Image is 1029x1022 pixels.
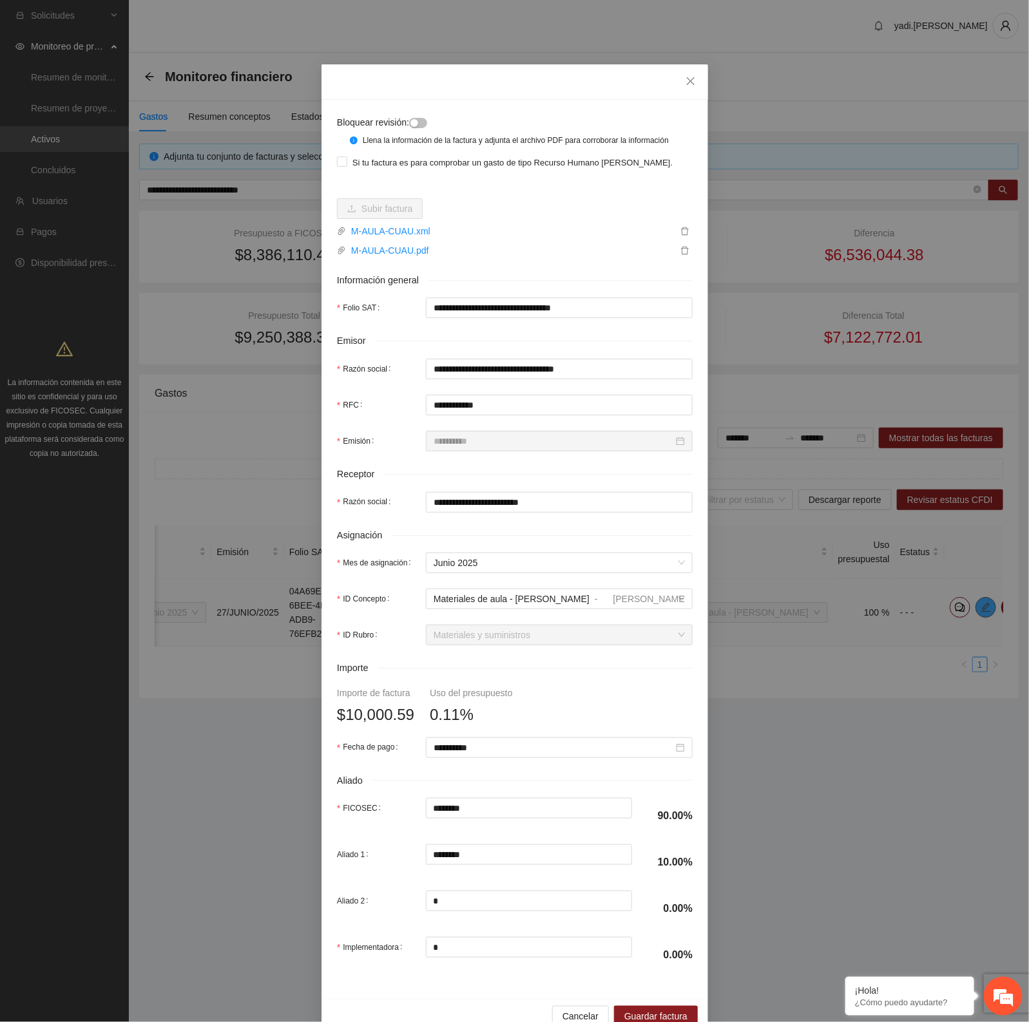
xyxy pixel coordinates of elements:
span: uploadSubir factura [337,203,423,214]
h4: 0.00% [648,902,693,916]
a: M-AULA-CUAU.pdf [346,243,677,258]
span: Si tu factura es para comprobar un gasto de tipo Recurso Humano [PERSON_NAME]. [347,156,678,169]
label: Implementadora: [337,937,408,958]
span: delete [678,227,692,236]
span: Junio 2025 [434,553,685,573]
div: Chatee con nosotros ahora [67,66,216,82]
input: Razón social: [426,492,693,513]
label: Aliado 1: [337,844,374,865]
label: ID Rubro: [337,625,383,645]
span: 0.11% [430,703,474,727]
span: delete [678,246,692,255]
label: Folio SAT: [337,298,385,318]
input: Implementadora: [426,938,631,957]
div: ¡Hola! [855,985,965,996]
div: Llena la información de la factura y adjunta el archivo PDF para corroborar la información [363,135,683,147]
span: paper-clip [337,246,346,255]
input: Fecha de pago: [434,741,673,755]
textarea: Escriba su mensaje y pulse “Intro” [6,352,245,397]
h4: 90.00% [648,809,693,823]
input: Aliado 1: [426,845,631,864]
label: Razón social: [337,492,396,513]
span: Emisor [337,334,375,348]
h4: 0.00% [648,948,693,962]
span: Importe [337,661,378,676]
span: - [594,594,597,604]
button: delete [677,243,693,258]
button: delete [677,224,693,238]
span: close [686,76,696,86]
button: Close [673,64,708,99]
button: uploadSubir factura [337,198,423,219]
input: Aliado 2: [426,891,631,911]
label: Aliado 2: [337,891,374,911]
span: Aliado [337,773,372,788]
span: Materiales de aula - [PERSON_NAME] [434,594,590,604]
p: ¿Cómo puedo ayudarte? [855,998,965,1007]
label: FICOSEC: [337,798,386,819]
div: Bloquear revisión: [337,115,633,129]
span: Información general [337,273,428,288]
label: Mes de asignación: [337,553,416,573]
input: Folio SAT: [426,298,693,318]
span: $10,000.59 [337,703,414,727]
a: M-AULA-CUAU.xml [346,224,677,238]
span: [PERSON_NAME] [613,594,687,604]
label: Fecha de pago: [337,737,403,758]
div: Uso del presupuesto [430,686,512,700]
span: Asignación [337,528,392,543]
input: RFC: [426,395,693,415]
h4: 10.00% [648,855,693,869]
span: Estamos en línea. [75,172,178,302]
input: Razón social: [426,359,693,379]
input: FICOSEC: [426,799,631,818]
input: Emisión: [434,434,673,448]
div: Minimizar ventana de chat en vivo [211,6,242,37]
div: Importe de factura [337,686,414,700]
span: paper-clip [337,227,346,236]
span: Receptor [337,467,384,482]
label: Emisión: [337,431,379,451]
label: RFC: [337,395,367,415]
label: Razón social: [337,359,396,379]
span: Materiales y suministros [434,625,685,645]
span: info-circle [350,137,358,144]
label: ID Concepto: [337,589,395,609]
